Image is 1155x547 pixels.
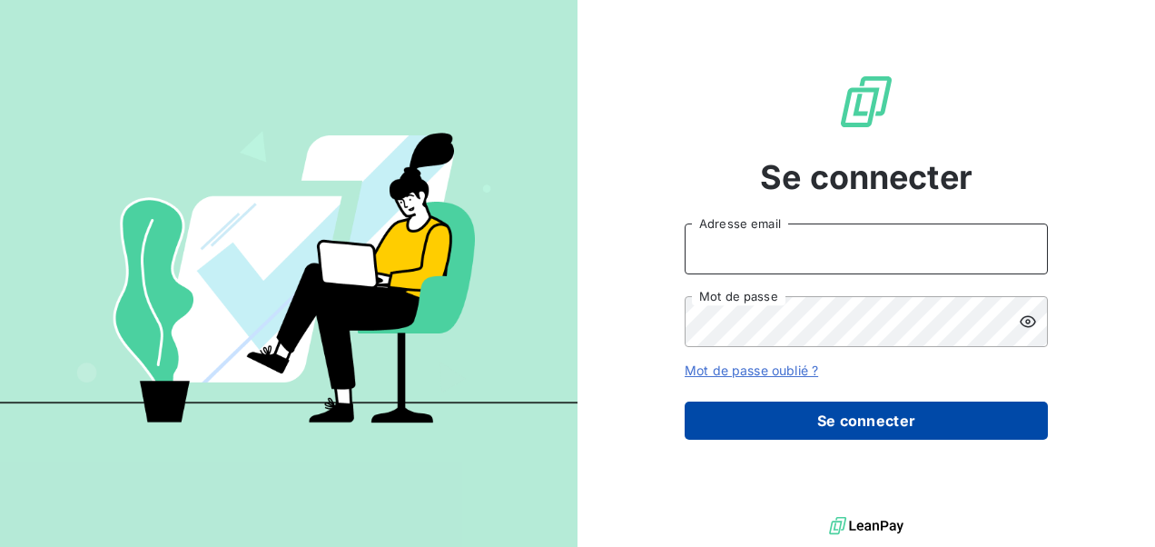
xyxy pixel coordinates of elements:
img: logo [829,512,903,540]
a: Mot de passe oublié ? [685,363,818,378]
img: Logo LeanPay [837,73,895,131]
button: Se connecter [685,402,1048,440]
input: placeholder [685,224,1048,274]
span: Se connecter [760,153,972,202]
